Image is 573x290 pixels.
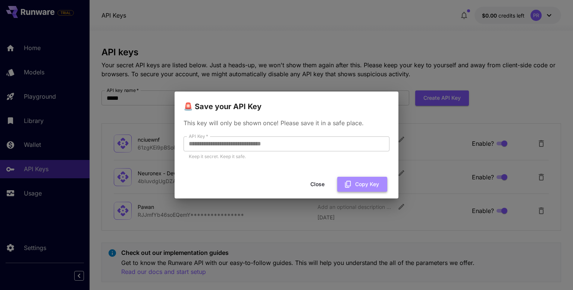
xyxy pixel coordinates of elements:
[189,153,384,160] p: Keep it secret. Keep it safe.
[337,177,387,192] button: Copy Key
[301,177,334,192] button: Close
[189,133,208,139] label: API Key
[184,118,389,127] p: This key will only be shown once! Please save it in a safe place.
[175,92,398,112] h2: 🚨 Save your API Key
